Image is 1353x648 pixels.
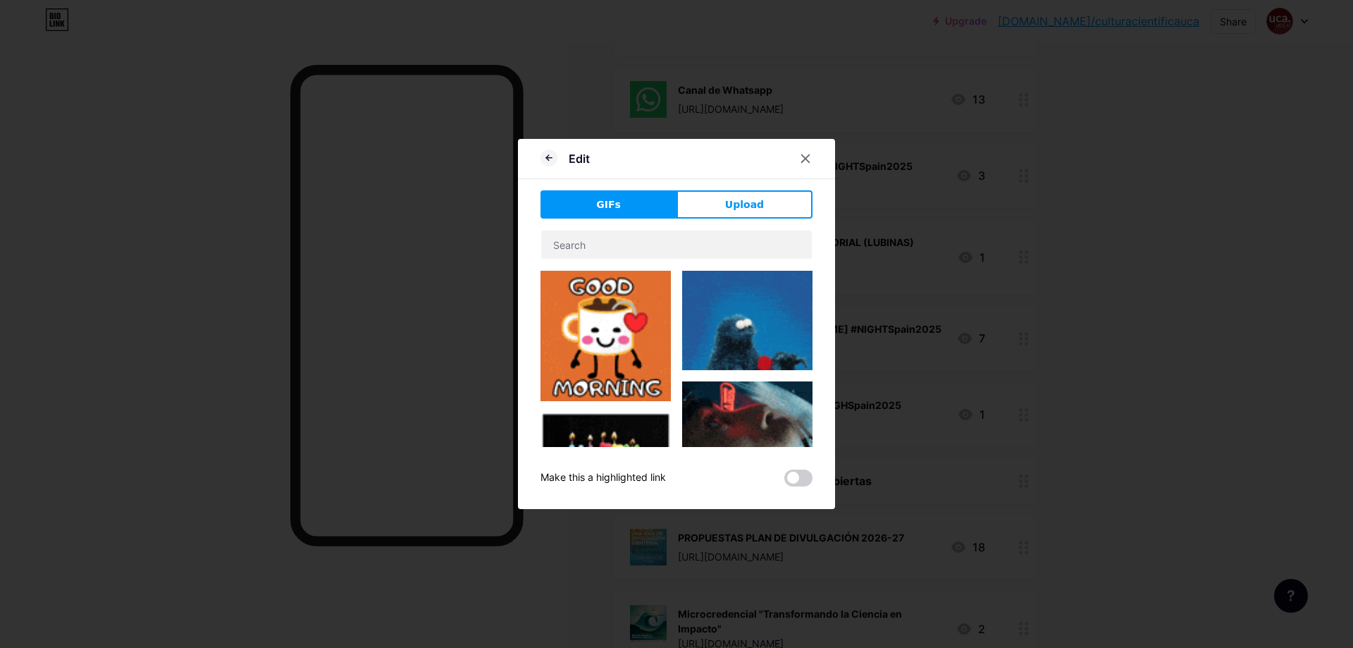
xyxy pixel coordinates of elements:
[540,271,671,401] img: Gihpy
[682,271,813,370] img: Gihpy
[540,412,671,506] img: Gihpy
[682,381,813,457] img: Gihpy
[676,190,813,219] button: Upload
[596,197,621,212] span: GIFs
[569,150,590,167] div: Edit
[540,190,676,219] button: GIFs
[541,231,812,259] input: Search
[725,197,764,212] span: Upload
[540,470,666,487] div: Make this a highlighted link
